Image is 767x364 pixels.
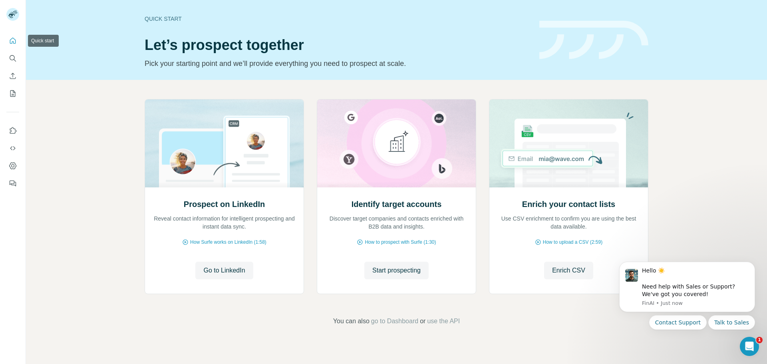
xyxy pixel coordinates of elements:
p: Use CSV enrichment to confirm you are using the best data available. [497,215,640,231]
span: 1 [756,337,763,343]
button: Use Surfe on LinkedIn [6,123,19,138]
h2: Prospect on LinkedIn [184,199,265,210]
span: How Surfe works on LinkedIn (1:58) [190,239,266,246]
button: Go to LinkedIn [195,262,253,279]
iframe: Intercom live chat [740,337,759,356]
h2: Identify target accounts [352,199,442,210]
img: banner [539,21,648,60]
span: or [420,316,425,326]
span: Enrich CSV [552,266,585,275]
button: Quick start [6,34,19,48]
button: Enrich CSV [6,69,19,83]
p: Discover target companies and contacts enriched with B2B data and insights. [325,215,468,231]
button: Start prospecting [364,262,429,279]
span: How to prospect with Surfe (1:30) [365,239,436,246]
span: Go to LinkedIn [203,266,245,275]
button: My lists [6,86,19,101]
h2: Enrich your contact lists [522,199,615,210]
img: Prospect on LinkedIn [145,99,304,187]
p: Pick your starting point and we’ll provide everything you need to prospect at scale. [145,58,530,69]
p: Reveal contact information for intelligent prospecting and instant data sync. [153,215,296,231]
button: use the API [427,316,460,326]
button: go to Dashboard [371,316,418,326]
button: Search [6,51,19,66]
img: Enrich your contact lists [489,99,648,187]
button: Use Surfe API [6,141,19,155]
span: Start prospecting [372,266,421,275]
h1: Let’s prospect together [145,37,530,53]
button: Dashboard [6,159,19,173]
button: Feedback [6,176,19,191]
div: Quick start [145,15,530,23]
iframe: Intercom notifications message [607,252,767,360]
span: How to upload a CSV (2:59) [543,239,602,246]
span: You can also [333,316,370,326]
button: Enrich CSV [544,262,593,279]
img: Identify target accounts [317,99,476,187]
